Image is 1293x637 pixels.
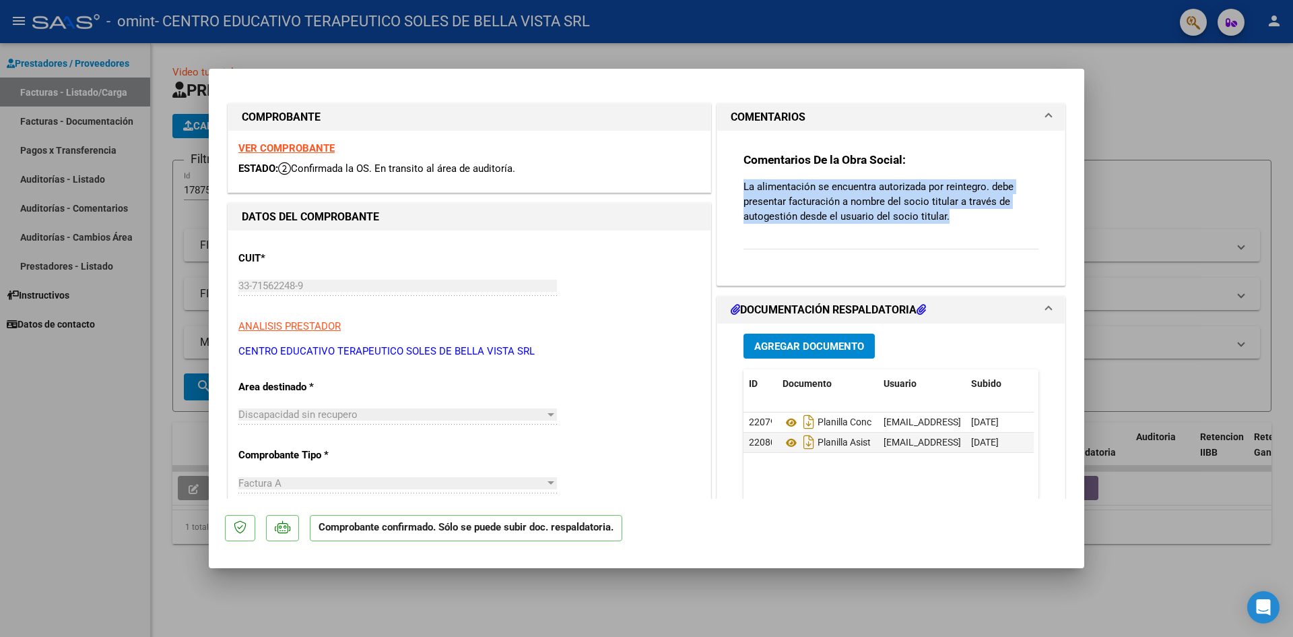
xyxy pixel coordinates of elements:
[966,369,1033,398] datatable-header-cell: Subido
[777,369,878,398] datatable-header-cell: Documento
[878,369,966,398] datatable-header-cell: Usuario
[1033,369,1100,398] datatable-header-cell: Acción
[717,297,1065,324] mat-expansion-panel-header: DOCUMENTACIÓN RESPALDATORIA
[749,437,776,448] span: 22080
[800,411,818,433] i: Descargar documento
[800,431,818,453] i: Descargar documento
[238,408,358,421] span: Discapacidad sin recupero
[238,320,341,332] span: ANALISIS PRESTADOR
[717,131,1065,285] div: COMENTARIOS
[238,251,377,266] p: CUIT
[783,378,832,389] span: Documento
[242,210,379,223] strong: DATOS DEL COMPROBANTE
[238,380,377,395] p: Area destinado *
[971,417,999,427] span: [DATE]
[971,437,999,448] span: [DATE]
[1247,591,1280,624] div: Open Intercom Messenger
[743,334,875,359] button: Agregar Documento
[783,417,921,428] span: Planilla Conc Junio 2025
[783,437,920,448] span: Planilla Asist Junio 2025
[238,142,335,154] a: VER COMPROBANTE
[238,162,278,175] span: ESTADO:
[238,448,377,463] p: Comprobante Tipo *
[971,378,1001,389] span: Subido
[749,417,776,427] span: 22079
[743,153,906,166] strong: Comentarios De la Obra Social:
[717,104,1065,131] mat-expansion-panel-header: COMENTARIOS
[743,369,777,398] datatable-header-cell: ID
[717,324,1065,603] div: DOCUMENTACIÓN RESPALDATORIA
[754,340,864,353] span: Agregar Documento
[238,477,281,489] span: Factura A
[731,109,805,125] h1: COMENTARIOS
[731,302,926,318] h1: DOCUMENTACIÓN RESPALDATORIA
[238,344,700,359] p: CENTRO EDUCATIVO TERAPEUTICO SOLES DE BELLA VISTA SRL
[242,111,321,123] strong: COMPROBANTE
[749,378,758,389] span: ID
[743,179,1038,224] p: La alimentación se encuentra autorizada por reintegro. debe presentar facturación a nombre del so...
[310,515,622,541] p: Comprobante confirmado. Sólo se puede subir doc. respaldatoria.
[884,378,917,389] span: Usuario
[278,162,515,175] span: Confirmada la OS. En transito al área de auditoría.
